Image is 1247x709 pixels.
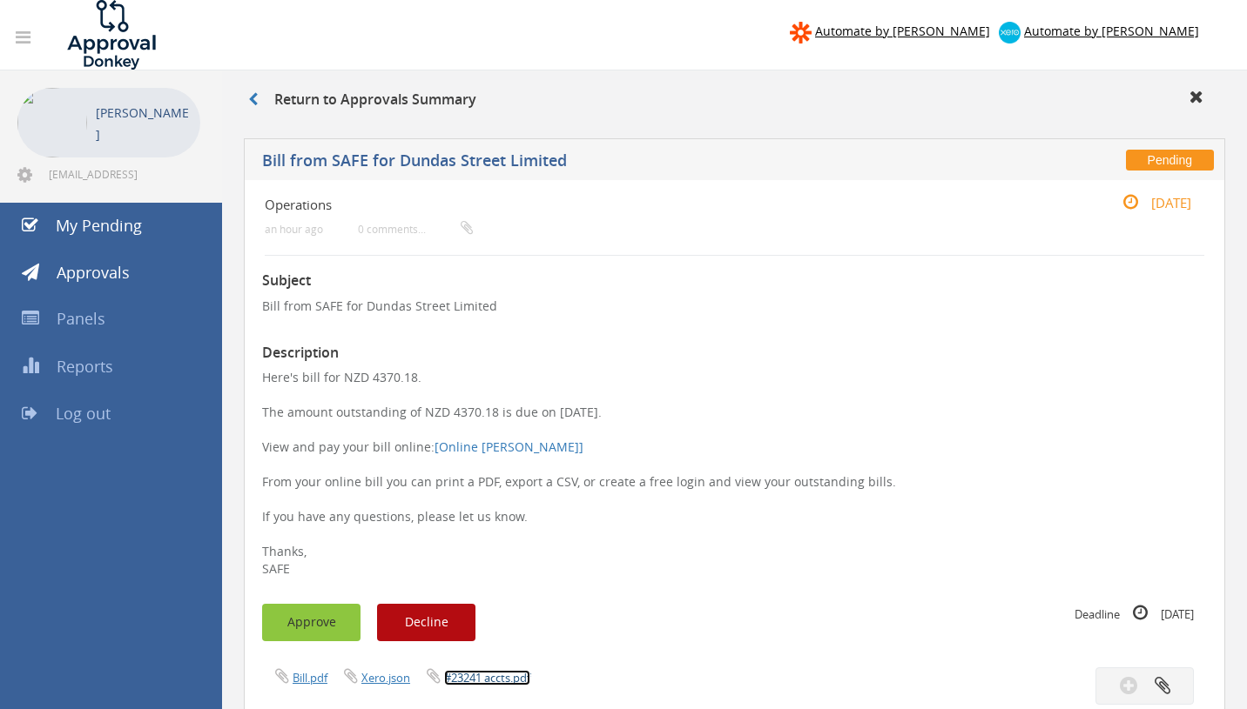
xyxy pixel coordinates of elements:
[57,308,105,329] span: Panels
[96,102,192,145] p: [PERSON_NAME]
[56,215,142,236] span: My Pending
[57,356,113,377] span: Reports
[56,403,111,424] span: Log out
[999,22,1021,43] img: xero-logo.png
[444,670,530,686] a: #23241 accts.pdf
[377,604,475,641] button: Decline
[57,262,130,283] span: Approvals
[262,345,1207,361] h3: Description
[361,670,410,686] a: Xero.json
[262,152,927,174] h5: Bill from SAFE for Dundas Street Limited
[1024,23,1199,39] span: Automate by [PERSON_NAME]
[293,670,327,686] a: Bill.pdf
[262,298,1207,315] p: Bill from SAFE for Dundas Street Limited
[262,604,361,641] button: Approve
[1126,150,1214,171] span: Pending
[358,223,473,236] small: 0 comments...
[49,167,197,181] span: [EMAIL_ADDRESS][DOMAIN_NAME]
[265,197,1048,212] h4: Operations
[1104,193,1191,212] small: [DATE]
[262,273,1207,289] h3: Subject
[815,23,990,39] span: Automate by [PERSON_NAME]
[790,22,812,43] img: zapier-logomark.png
[1075,604,1194,623] small: Deadline [DATE]
[435,438,583,455] a: [Online [PERSON_NAME]]
[248,92,476,108] h3: Return to Approvals Summary
[265,223,323,236] small: an hour ago
[262,369,1207,578] p: Here's bill for NZD 4370.18. The amount outstanding of NZD 4370.18 is due on [DATE]. View and pay...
